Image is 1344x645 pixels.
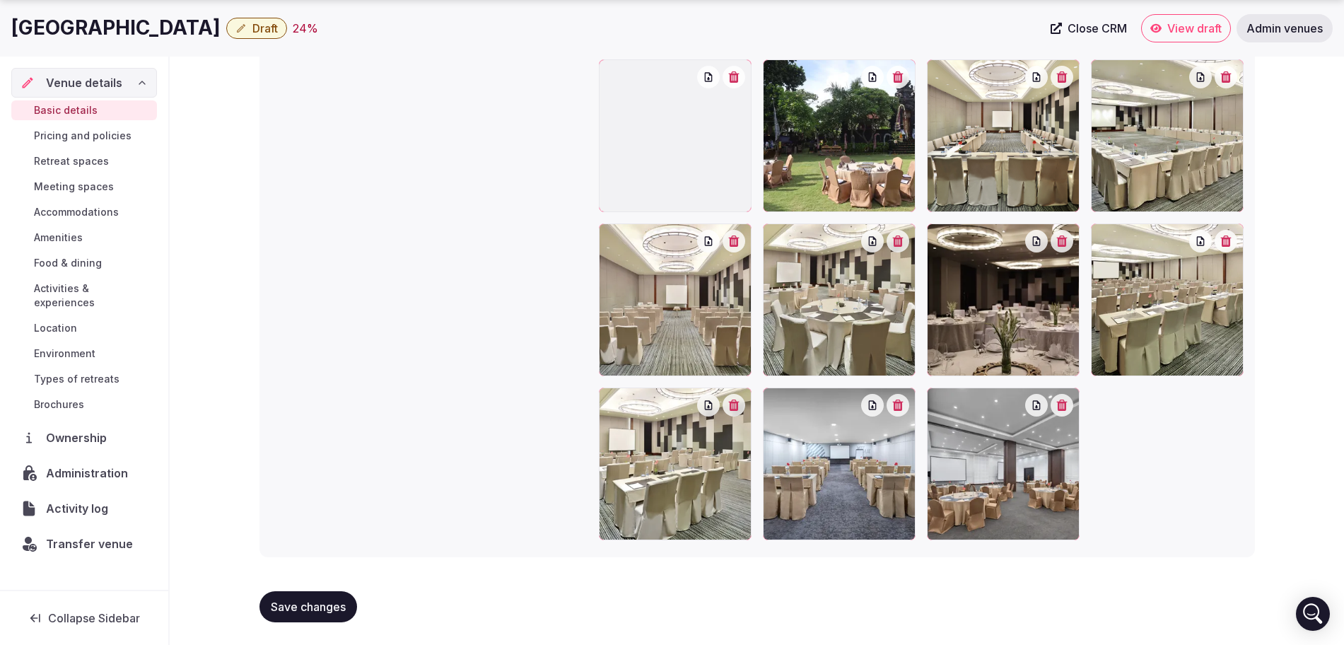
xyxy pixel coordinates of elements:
[1296,597,1330,631] div: Open Intercom Messenger
[1042,14,1135,42] a: Close CRM
[46,535,133,552] span: Transfer venue
[252,21,278,35] span: Draft
[34,372,119,386] span: Types of retreats
[11,177,157,197] a: Meeting spaces
[34,347,95,361] span: Environment
[34,256,102,270] span: Food & dining
[11,603,157,634] button: Collapse Sidebar
[11,279,157,313] a: Activities & experiences
[34,129,132,143] span: Pricing and policies
[46,74,122,91] span: Venue details
[46,429,112,446] span: Ownership
[599,59,752,212] div: Uluwatu Meeting Room.jpg
[11,318,157,338] a: Location
[48,611,140,625] span: Collapse Sidebar
[34,180,114,194] span: Meeting spaces
[259,591,357,622] button: Save changes
[11,253,157,273] a: Food & dining
[1167,21,1222,35] span: View draft
[11,529,157,559] button: Transfer venue
[11,228,157,248] a: Amenities
[34,231,83,245] span: Amenities
[11,395,157,414] a: Brochures
[46,465,134,482] span: Administration
[271,600,346,614] span: Save changes
[34,154,109,168] span: Retreat spaces
[11,100,157,120] a: Basic details
[1141,14,1231,42] a: View draft
[226,18,287,39] button: Draft
[763,388,916,540] div: Kuta & Seminyak - Classroom.jpg
[293,20,318,37] div: 24 %
[34,281,151,310] span: Activities & experiences
[11,423,157,453] a: Ownership
[1091,59,1244,212] div: Legian Ballroom - U-Shape.jpg
[11,202,157,222] a: Accommodations
[763,223,916,376] div: Legian Ballroom - Round Table.jpg
[34,321,77,335] span: Location
[599,388,752,540] div: Legian Ballroom - Classroom.jpg
[11,126,157,146] a: Pricing and policies
[927,223,1080,376] div: Legian Ballroom - Round Table 2.jpg
[11,344,157,364] a: Environment
[34,397,84,412] span: Brochures
[293,20,318,37] button: 24%
[599,223,752,376] div: Legian Ballroom - Theater.jpg
[34,103,98,117] span: Basic details
[927,388,1080,540] div: Jimbaran Function Room 2jpg.jpg
[1246,21,1323,35] span: Admin venues
[11,14,221,42] h1: [GEOGRAPHIC_DATA]
[11,369,157,389] a: Types of retreats
[1068,21,1127,35] span: Close CRM
[11,494,157,523] a: Activity log
[34,205,119,219] span: Accommodations
[11,458,157,488] a: Administration
[46,500,114,517] span: Activity log
[763,59,916,212] div: Temple Garden 3.JPG
[927,59,1080,212] div: Legian Ballroom- U-Shape.jpg
[1237,14,1333,42] a: Admin venues
[11,151,157,171] a: Retreat spaces
[1091,223,1244,376] div: Legian Ballroom - Classroom.jpg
